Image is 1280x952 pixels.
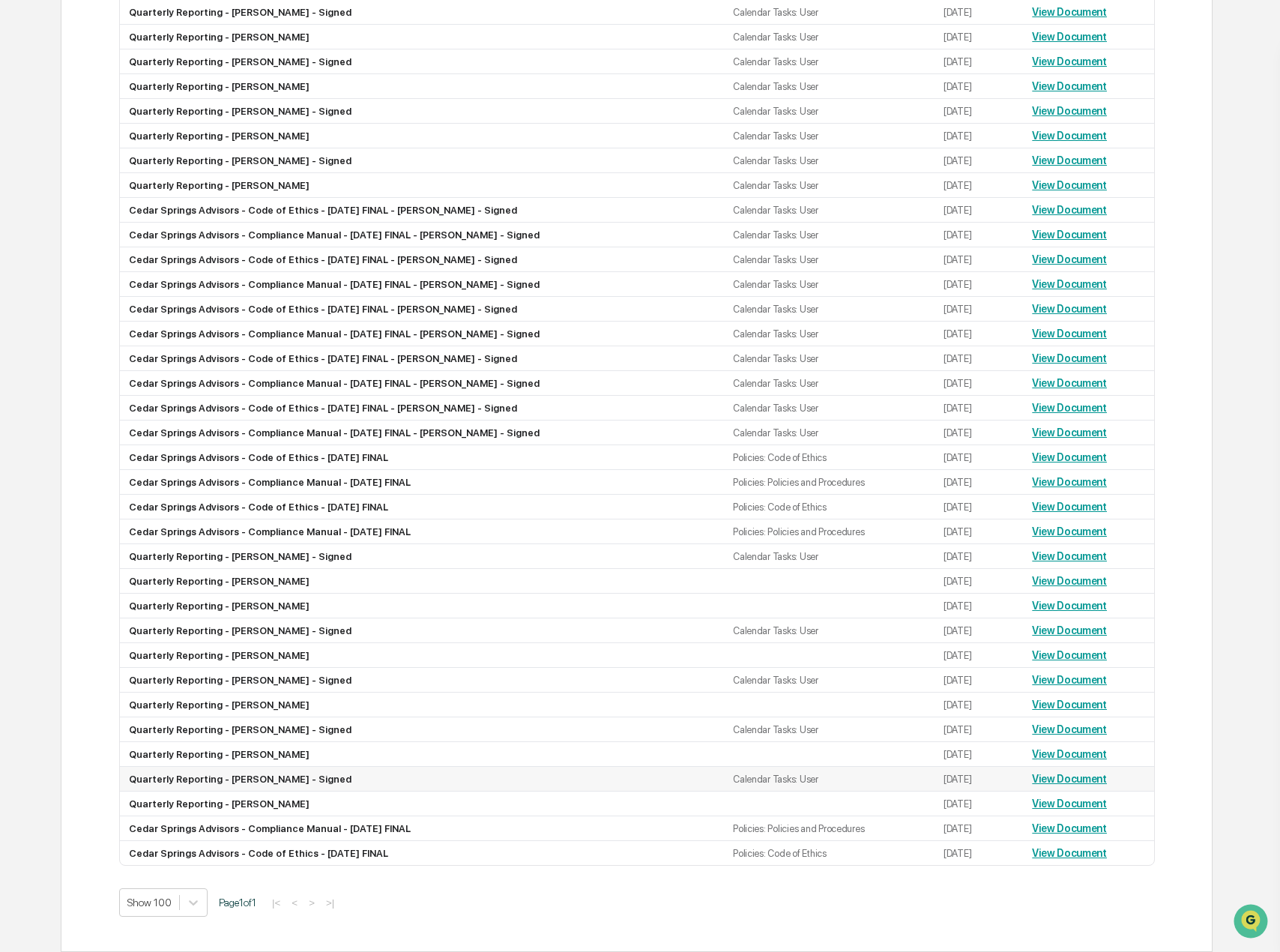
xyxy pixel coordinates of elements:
[935,124,1023,148] td: [DATE]
[120,25,724,49] td: Quarterly Reporting - [PERSON_NAME]
[935,668,1023,693] td: [DATE]
[935,297,1023,322] td: [DATE]
[120,322,724,346] td: Cedar Springs Advisors - Compliance Manual - [DATE] FINAL - [PERSON_NAME] - Signed
[724,198,935,223] td: Calendar Tasks: User
[120,247,724,272] td: Cedar Springs Advisors - Code of Ethics - [DATE] FINAL - [PERSON_NAME] - Signed
[935,569,1023,594] td: [DATE]
[1032,154,1107,166] a: View Document
[1032,773,1107,785] a: View Document
[724,173,935,198] td: Calendar Tasks: User
[1032,847,1107,859] a: View Document
[1032,278,1107,290] a: View Document
[724,223,935,247] td: Calendar Tasks: User
[1032,377,1107,389] a: View Document
[120,742,724,767] td: Quarterly Reporting - [PERSON_NAME]
[1032,723,1107,735] a: View Document
[1032,699,1107,711] a: View Document
[120,841,724,865] td: Cedar Springs Advisors - Code of Ethics - [DATE] FINAL
[1032,427,1107,439] a: View Document
[935,717,1023,742] td: [DATE]
[935,841,1023,865] td: [DATE]
[724,272,935,297] td: Calendar Tasks: User
[120,519,724,544] td: Cedar Springs Advisors - Compliance Manual - [DATE] FINAL
[935,322,1023,346] td: [DATE]
[120,49,724,74] td: Quarterly Reporting - [PERSON_NAME] - Signed
[1032,575,1107,587] a: View Document
[935,693,1023,717] td: [DATE]
[724,421,935,445] td: Calendar Tasks: User
[724,74,935,99] td: Calendar Tasks: User
[724,148,935,173] td: Calendar Tasks: User
[1032,748,1107,760] a: View Document
[935,396,1023,421] td: [DATE]
[1032,303,1107,315] a: View Document
[935,767,1023,792] td: [DATE]
[1032,130,1107,142] a: View Document
[1032,451,1107,463] a: View Document
[935,99,1023,124] td: [DATE]
[1032,550,1107,562] a: View Document
[120,173,724,198] td: Quarterly Reporting - [PERSON_NAME]
[1032,253,1107,265] a: View Document
[1032,6,1107,18] a: View Document
[724,816,935,841] td: Policies: Policies and Procedures
[935,272,1023,297] td: [DATE]
[935,544,1023,569] td: [DATE]
[120,792,724,816] td: Quarterly Reporting - [PERSON_NAME]
[935,371,1023,396] td: [DATE]
[304,897,319,909] button: >
[120,124,724,148] td: Quarterly Reporting - [PERSON_NAME]
[724,495,935,519] td: Policies: Code of Ethics
[724,445,935,470] td: Policies: Code of Ethics
[935,643,1023,668] td: [DATE]
[935,470,1023,495] td: [DATE]
[724,618,935,643] td: Calendar Tasks: User
[15,31,273,55] p: How can we help?
[935,198,1023,223] td: [DATE]
[1032,105,1107,117] a: View Document
[1032,624,1107,636] a: View Document
[1032,822,1107,834] a: View Document
[120,470,724,495] td: Cedar Springs Advisors - Compliance Manual - [DATE] FINAL
[935,445,1023,470] td: [DATE]
[935,49,1023,74] td: [DATE]
[321,897,339,909] button: >|
[935,173,1023,198] td: [DATE]
[724,470,935,495] td: Policies: Policies and Procedures
[1032,525,1107,537] a: View Document
[30,217,94,232] span: Data Lookup
[1032,402,1107,414] a: View Document
[120,198,724,223] td: Cedar Springs Advisors - Code of Ethics - [DATE] FINAL - [PERSON_NAME] - Signed
[1032,80,1107,92] a: View Document
[724,322,935,346] td: Calendar Tasks: User
[935,148,1023,173] td: [DATE]
[120,445,724,470] td: Cedar Springs Advisors - Code of Ethics - [DATE] FINAL
[935,346,1023,371] td: [DATE]
[120,643,724,668] td: Quarterly Reporting - [PERSON_NAME]
[9,183,103,210] a: 🖐️Preclearance
[724,396,935,421] td: Calendar Tasks: User
[120,816,724,841] td: Cedar Springs Advisors - Compliance Manual - [DATE] FINAL
[51,130,190,142] div: We're available if you need us!
[935,223,1023,247] td: [DATE]
[51,115,246,130] div: Start new chat
[1032,31,1107,43] a: View Document
[724,297,935,322] td: Calendar Tasks: User
[935,618,1023,643] td: [DATE]
[1032,352,1107,364] a: View Document
[120,717,724,742] td: Quarterly Reporting - [PERSON_NAME] - Signed
[724,346,935,371] td: Calendar Tasks: User
[219,897,256,909] span: Page 1 of 1
[724,767,935,792] td: Calendar Tasks: User
[120,371,724,396] td: Cedar Springs Advisors - Compliance Manual - [DATE] FINAL - [PERSON_NAME] - Signed
[1032,476,1107,488] a: View Document
[120,346,724,371] td: Cedar Springs Advisors - Code of Ethics - [DATE] FINAL - [PERSON_NAME] - Signed
[1032,179,1107,191] a: View Document
[109,190,121,202] div: 🗄️
[120,495,724,519] td: Cedar Springs Advisors - Code of Ethics - [DATE] FINAL
[9,211,100,238] a: 🔎Data Lookup
[935,495,1023,519] td: [DATE]
[120,569,724,594] td: Quarterly Reporting - [PERSON_NAME]
[120,668,724,693] td: Quarterly Reporting - [PERSON_NAME] - Signed
[935,816,1023,841] td: [DATE]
